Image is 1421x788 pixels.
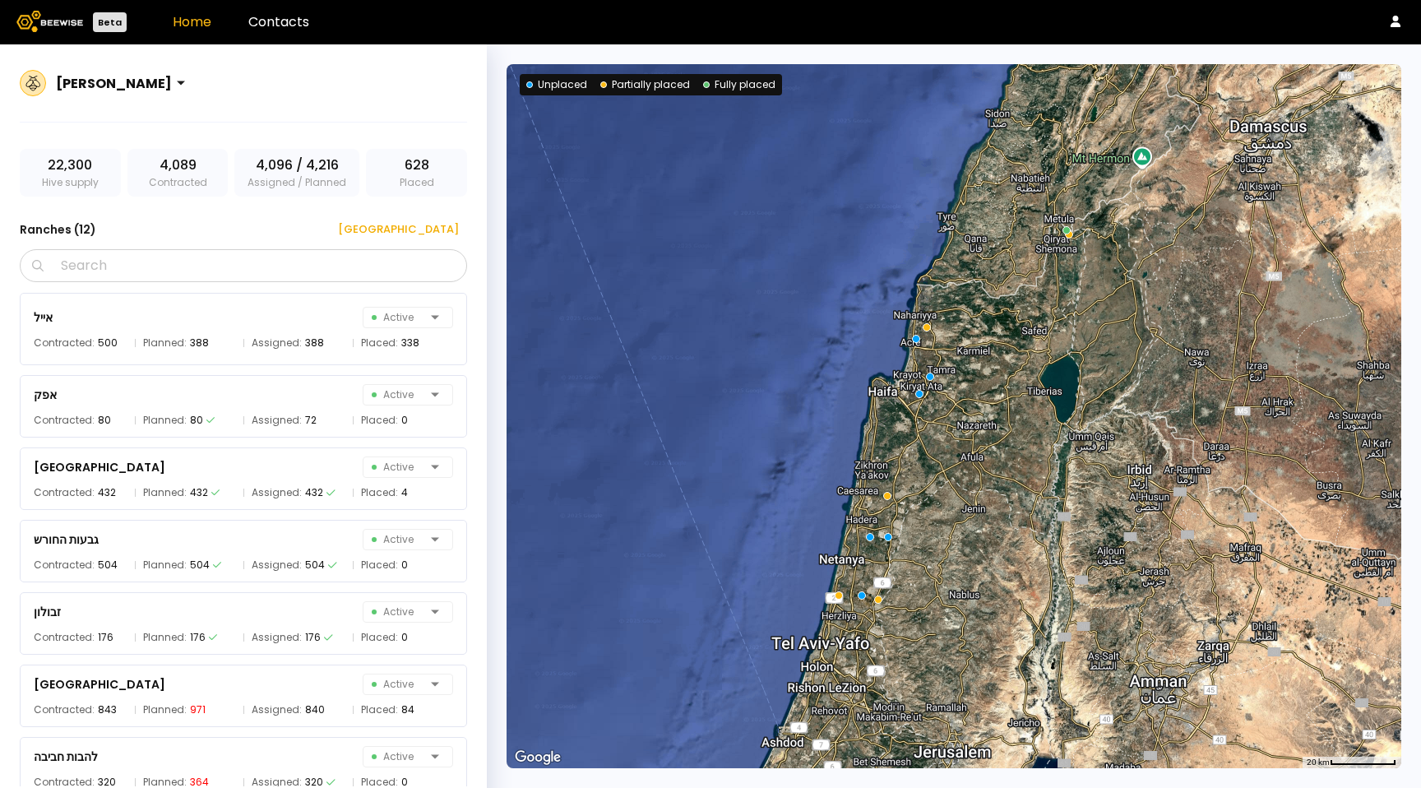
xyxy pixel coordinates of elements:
[20,149,121,197] div: Hive supply
[98,412,111,429] div: 80
[1307,758,1330,767] span: 20 km
[252,557,302,573] span: Assigned:
[703,77,775,92] div: Fully placed
[256,155,339,175] span: 4,096 / 4,216
[361,484,398,501] span: Placed:
[34,602,61,622] div: זבולון
[511,747,565,768] img: Google
[160,155,197,175] span: 4,089
[361,702,398,718] span: Placed:
[98,335,118,351] div: 500
[190,412,203,429] div: 80
[34,484,95,501] span: Contracted:
[34,629,95,646] span: Contracted:
[34,385,57,405] div: אפק
[234,149,359,197] div: Assigned / Planned
[372,308,424,327] span: Active
[34,335,95,351] span: Contracted:
[318,216,467,243] button: [GEOGRAPHIC_DATA]
[372,530,424,549] span: Active
[372,602,424,622] span: Active
[34,308,53,327] div: אייל
[305,557,325,573] div: 504
[190,484,208,501] div: 432
[252,702,302,718] span: Assigned:
[326,221,459,238] div: [GEOGRAPHIC_DATA]
[98,629,113,646] div: 176
[190,335,209,351] div: 388
[143,557,187,573] span: Planned:
[20,218,96,241] h3: Ranches ( 12 )
[190,629,206,646] div: 176
[372,747,424,767] span: Active
[143,335,187,351] span: Planned:
[143,629,187,646] span: Planned:
[48,155,92,175] span: 22,300
[190,702,206,718] div: 971
[305,412,317,429] div: 72
[143,702,187,718] span: Planned:
[401,557,408,573] div: 0
[93,12,127,32] div: Beta
[1302,757,1401,768] button: Map Scale: 20 km per 77 pixels
[98,557,118,573] div: 504
[34,530,99,549] div: גבעות החורש
[127,149,229,197] div: Contracted
[34,412,95,429] span: Contracted:
[361,335,398,351] span: Placed:
[372,385,424,405] span: Active
[16,11,83,32] img: Beewise logo
[173,12,211,31] a: Home
[305,484,323,501] div: 432
[190,557,210,573] div: 504
[143,412,187,429] span: Planned:
[511,747,565,768] a: Open this area in Google Maps (opens a new window)
[361,557,398,573] span: Placed:
[56,73,172,94] div: [PERSON_NAME]
[305,335,324,351] div: 388
[401,702,414,718] div: 84
[366,149,467,197] div: Placed
[248,12,309,31] a: Contacts
[98,484,116,501] div: 432
[361,629,398,646] span: Placed:
[401,484,408,501] div: 4
[34,457,165,477] div: [GEOGRAPHIC_DATA]
[401,335,419,351] div: 338
[34,674,165,694] div: [GEOGRAPHIC_DATA]
[305,629,321,646] div: 176
[98,702,117,718] div: 843
[600,77,690,92] div: Partially placed
[405,155,429,175] span: 628
[34,702,95,718] span: Contracted:
[401,629,408,646] div: 0
[526,77,587,92] div: Unplaced
[143,484,187,501] span: Planned:
[372,674,424,694] span: Active
[34,747,98,767] div: להבות חביבה
[252,484,302,501] span: Assigned:
[252,412,302,429] span: Assigned:
[401,412,408,429] div: 0
[372,457,424,477] span: Active
[305,702,325,718] div: 840
[361,412,398,429] span: Placed:
[34,557,95,573] span: Contracted:
[252,335,302,351] span: Assigned:
[252,629,302,646] span: Assigned:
